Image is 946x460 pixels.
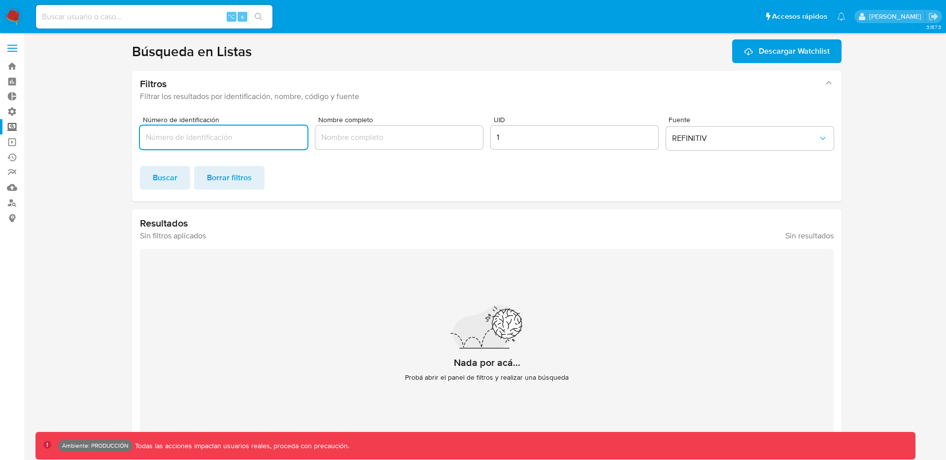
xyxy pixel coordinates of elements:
input: Buscar usuario o caso... [36,10,272,23]
span: s [241,12,244,21]
span: ⌥ [228,12,235,21]
a: Notificaciones [837,12,845,21]
p: joaquin.galliano@mercadolibre.com [869,12,925,21]
p: Todas las acciones impactan usuarios reales, proceda con precaución. [133,441,349,451]
a: Salir [928,11,939,22]
button: search-icon [248,10,269,24]
span: Accesos rápidos [772,11,827,22]
p: Ambiente: PRODUCCIÓN [62,444,129,448]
